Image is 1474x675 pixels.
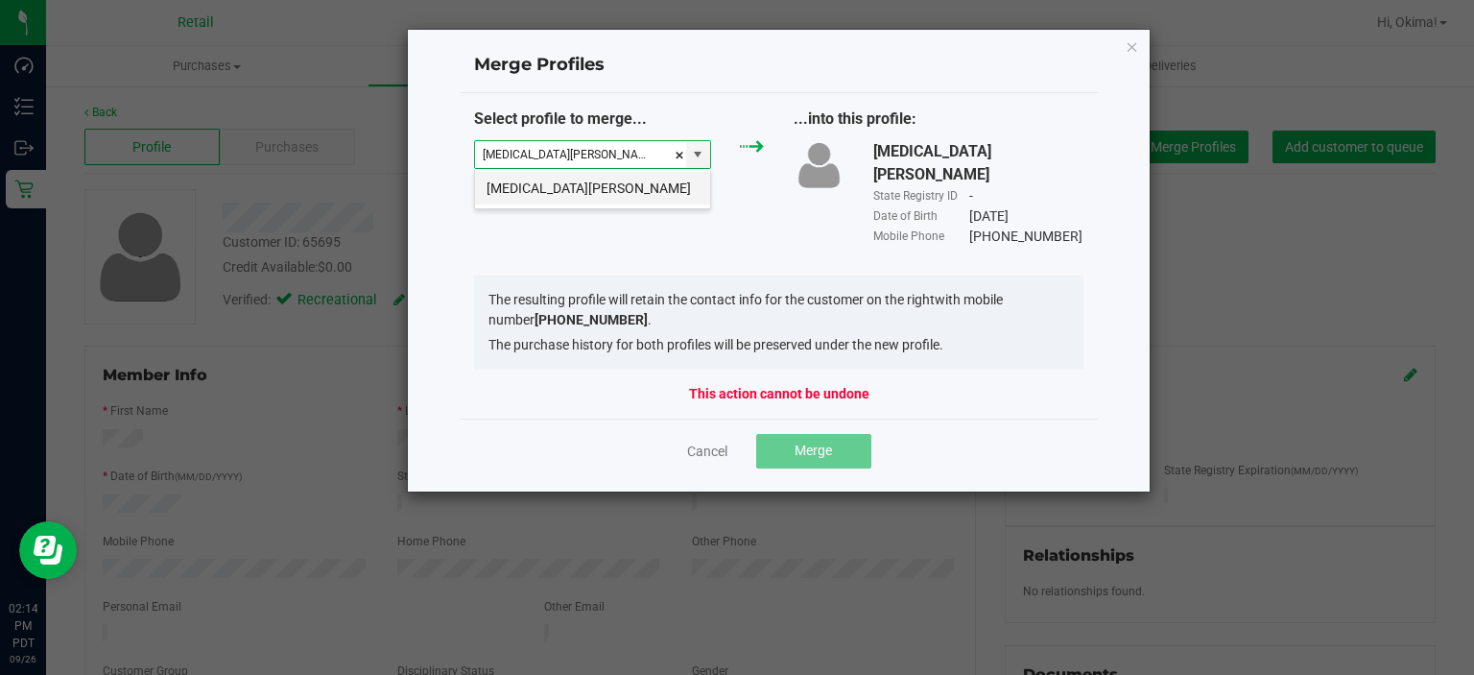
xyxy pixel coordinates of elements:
[687,442,727,461] a: Cancel
[674,141,685,170] span: clear
[689,384,869,404] strong: This action cannot be undone
[1126,35,1139,58] button: Close
[488,292,1003,327] span: with mobile number .
[474,109,647,128] span: Select profile to merge...
[794,140,844,190] img: user-icon.png
[488,290,1070,330] li: The resulting profile will retain the contact info for the customer on the right
[475,141,686,168] input: Type customer name to search
[488,335,1070,355] li: The purchase history for both profiles will be preserved under the new profile.
[873,207,969,225] div: Date of Birth
[969,227,1082,247] div: [PHONE_NUMBER]
[535,312,648,327] strong: [PHONE_NUMBER]
[873,187,969,205] div: State Registry ID
[474,53,1084,78] h4: Merge Profiles
[795,443,832,458] span: Merge
[475,172,710,205] li: [MEDICAL_DATA][PERSON_NAME]
[969,206,1009,227] div: [DATE]
[756,434,871,469] button: Merge
[873,228,969,245] div: Mobile Phone
[873,140,1084,186] div: [MEDICAL_DATA][PERSON_NAME]
[740,140,764,153] img: green_arrow.svg
[794,109,916,128] span: ...into this profile:
[19,521,77,579] iframe: Resource center
[969,186,973,206] div: -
